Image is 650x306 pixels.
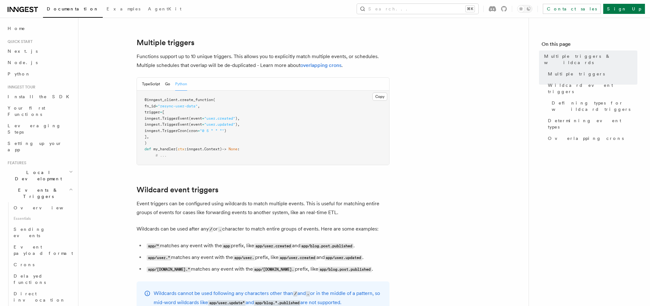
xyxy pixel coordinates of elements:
span: Multiple triggers [548,71,605,77]
code: app/blog.*.published [254,300,300,306]
code: app/user.created [254,243,292,249]
span: Wildcard event triggers [548,82,637,95]
span: inngest. [144,129,162,133]
span: Overview [14,205,79,210]
span: ctx [178,147,184,151]
span: [ [162,110,164,114]
a: overlapping crons [300,62,341,68]
span: Local Development [5,169,69,182]
a: Next.js [5,45,74,57]
code: app/user.created [279,255,316,261]
a: Contact sales [543,4,601,14]
span: Defining types for wildcard triggers [552,100,637,112]
span: Events & Triggers [5,187,69,200]
span: : [184,147,187,151]
span: inngest [187,147,202,151]
code: app/blog.post.published [318,267,371,272]
li: matches any event with the prefix, like and . [145,241,389,250]
span: Leveraging Steps [8,123,61,135]
a: Multiple triggers & wildcards [542,51,637,68]
code: / [209,227,213,232]
button: Local Development [5,167,74,184]
a: Crons [11,259,74,270]
a: Wildcard event triggers [137,185,218,194]
kbd: ⌘K [466,6,475,12]
a: Your first Functions [5,102,74,120]
code: app/user. [233,255,255,261]
button: Search...⌘K [357,4,478,14]
code: app [222,243,231,249]
p: Wildcards can be used after any or character to match entire groups of events. Here are some exam... [137,225,389,234]
a: Setting up your app [5,138,74,155]
span: . [202,147,204,151]
span: AgentKit [148,6,181,11]
span: Context) [204,147,222,151]
button: Python [175,78,187,91]
span: . [178,98,180,102]
span: = [202,122,204,127]
span: ), [235,122,240,127]
button: Toggle dark mode [517,5,532,13]
span: = [160,110,162,114]
code: . [218,227,222,232]
a: Multiple triggers [545,68,637,80]
span: @inngest_client [144,98,178,102]
code: / [293,291,297,297]
span: ], [144,135,149,139]
a: Multiple triggers [137,38,194,47]
span: Examples [107,6,140,11]
a: Wildcard event triggers [545,80,637,97]
span: (event [189,116,202,121]
span: -> [222,147,226,151]
span: TriggerEvent [162,116,189,121]
span: Your first Functions [8,105,45,117]
span: Overlapping crons [548,135,624,141]
code: app/blog.post.published [300,243,353,249]
span: = [198,129,200,133]
span: Node.js [8,60,38,65]
code: app/user.updated [325,255,362,261]
span: Quick start [5,39,33,44]
span: Install the SDK [8,94,73,99]
li: matches any event with the prefix, like . [145,265,389,274]
a: Leveraging Steps [5,120,74,138]
span: (event [189,122,202,127]
button: Go [165,78,170,91]
a: Install the SDK [5,91,74,102]
a: Examples [103,2,144,17]
code: app/user.* [147,255,171,261]
a: Sign Up [603,4,645,14]
a: Node.js [5,57,74,68]
a: Documentation [43,2,103,18]
span: Python [8,71,31,76]
a: Delayed functions [11,270,74,288]
span: "resync-user-data" [158,104,198,108]
span: fn_id [144,104,156,108]
code: app/* [147,243,160,249]
span: Sending events [14,227,45,238]
a: Event payload format [11,241,74,259]
span: Home [8,25,25,32]
a: Defining types for wildcard triggers [549,97,637,115]
li: matches any event with the prefix, like and . [145,253,389,262]
span: Features [5,160,26,165]
span: Delayed functions [14,273,46,285]
span: ), [235,116,240,121]
span: (cron [187,129,198,133]
span: Next.js [8,49,38,54]
a: Sending events [11,224,74,241]
span: def [144,147,151,151]
code: . [306,291,310,297]
code: app/user.update* [208,300,246,306]
span: ) [224,129,226,133]
a: Determining event types [545,115,637,133]
span: None [229,147,237,151]
p: Functions support up to 10 unique triggers. This allows you to explicitly match multiple events, ... [137,52,389,70]
span: Documentation [47,6,99,11]
span: # ... [156,153,167,158]
span: Inngest tour [5,85,35,90]
span: my_handler [153,147,175,151]
span: Setting up your app [8,141,62,152]
p: Event triggers can be configured using wildcards to match multiple events. This is useful for mat... [137,199,389,217]
span: Determining event types [548,117,637,130]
